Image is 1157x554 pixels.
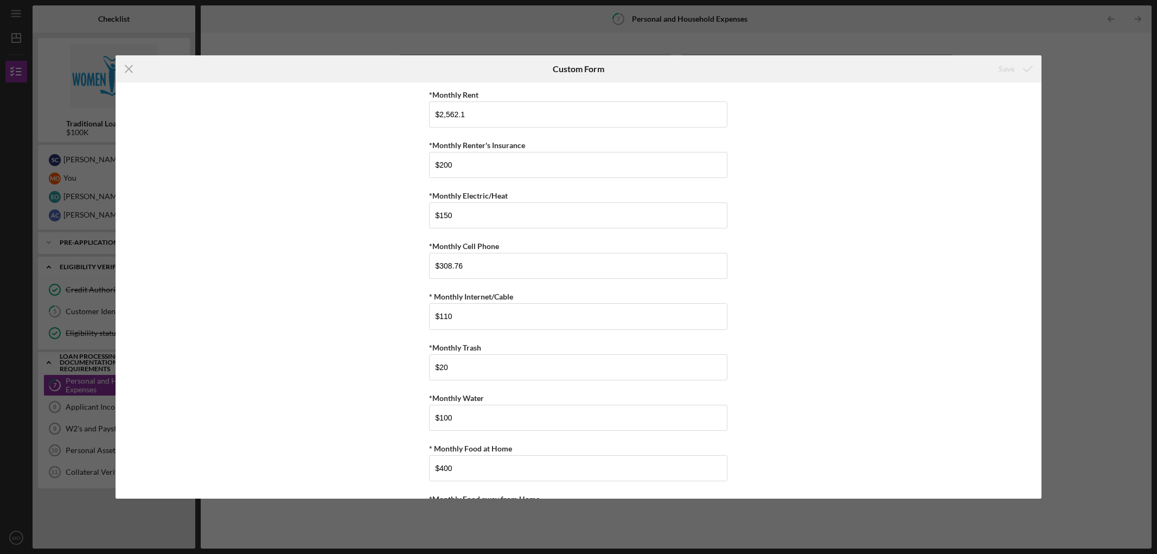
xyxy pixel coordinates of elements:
[429,494,540,504] label: *Monthly Food away from Home
[429,90,478,99] label: *Monthly Rent
[429,393,484,403] label: *Monthly Water
[429,241,499,251] label: *Monthly Cell Phone
[429,292,513,301] label: * Monthly Internet/Cable
[429,343,481,352] label: *Monthly Trash
[988,58,1041,80] button: Save
[999,58,1014,80] div: Save
[553,64,604,74] h6: Custom Form
[429,141,525,150] label: *Monthly Renter's Insurance
[429,191,508,200] label: *Monthly Electric/Heat
[429,444,512,453] label: * Monthly Food at Home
